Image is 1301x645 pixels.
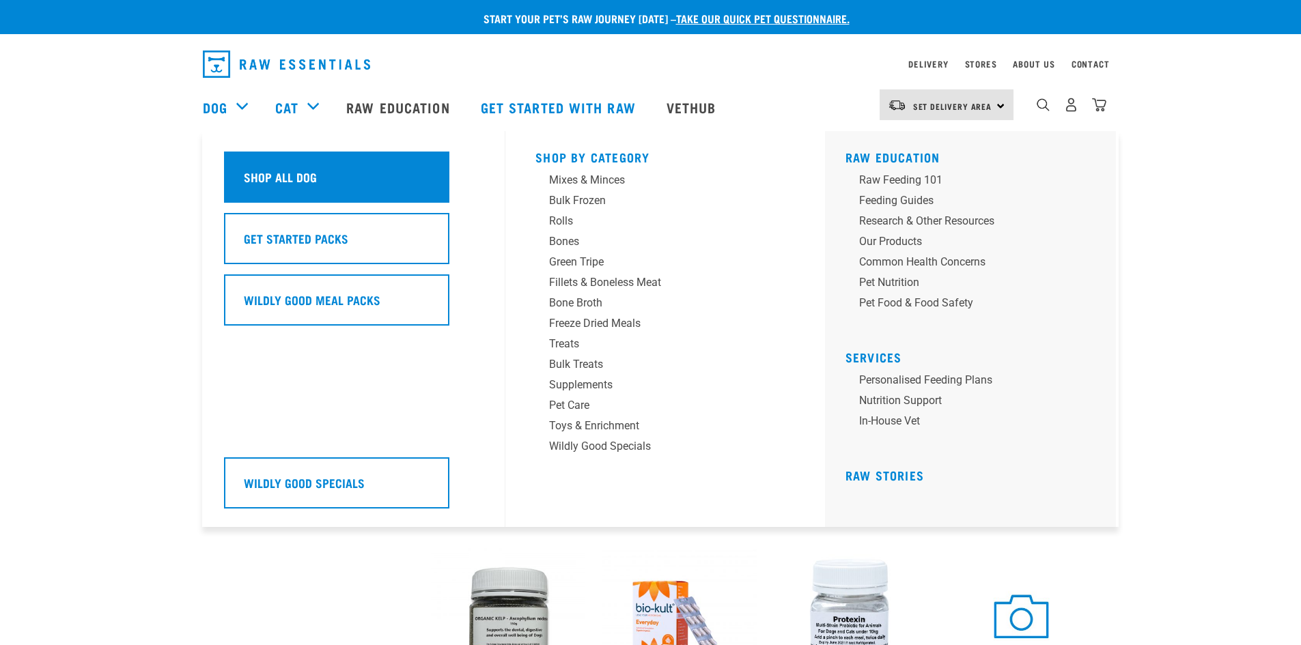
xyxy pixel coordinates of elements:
a: Vethub [653,80,733,134]
div: Fillets & Boneless Meat [549,274,762,291]
div: Rolls [549,213,762,229]
div: Feeding Guides [859,192,1072,209]
a: Wildly Good Specials [224,457,484,519]
a: Feeding Guides [845,192,1105,213]
a: Cat [275,97,298,117]
a: Bone Broth [535,295,795,315]
a: Shop All Dog [224,152,484,213]
h5: Wildly Good Meal Packs [244,291,380,309]
div: Supplements [549,377,762,393]
a: Research & Other Resources [845,213,1105,233]
div: Common Health Concerns [859,254,1072,270]
a: Freeze Dried Meals [535,315,795,336]
a: take our quick pet questionnaire. [676,15,850,21]
h5: Services [845,350,1105,361]
div: Toys & Enrichment [549,418,762,434]
a: Bulk Frozen [535,192,795,213]
a: Contact [1072,61,1110,66]
h5: Shop By Category [535,150,795,161]
a: Pet Food & Food Safety [845,295,1105,315]
a: Common Health Concerns [845,254,1105,274]
a: Bones [535,233,795,254]
div: Our Products [859,233,1072,250]
a: Raw Feeding 101 [845,172,1105,192]
a: About Us [1013,61,1054,66]
a: Nutrition Support [845,392,1105,413]
div: Bones [549,233,762,250]
div: Pet Food & Food Safety [859,295,1072,311]
div: Treats [549,336,762,352]
div: Pet Care [549,397,762,414]
a: Delivery [908,61,948,66]
a: Mixes & Minces [535,172,795,192]
h5: Get Started Packs [244,229,348,247]
h5: Shop All Dog [244,168,317,186]
a: Personalised Feeding Plans [845,372,1105,392]
a: Get Started Packs [224,213,484,274]
a: Fillets & Boneless Meat [535,274,795,295]
span: Set Delivery Area [913,104,992,109]
a: In-house vet [845,413,1105,433]
nav: dropdown navigation [192,45,1110,83]
a: Toys & Enrichment [535,418,795,438]
a: Raw Education [845,154,940,160]
div: Raw Feeding 101 [859,172,1072,188]
a: Bulk Treats [535,356,795,377]
a: Rolls [535,213,795,233]
a: Our Products [845,233,1105,254]
div: Green Tripe [549,254,762,270]
a: Raw Education [333,80,466,134]
a: Wildly Good Meal Packs [224,274,484,336]
a: Pet Care [535,397,795,418]
div: Freeze Dried Meals [549,315,762,332]
div: Bone Broth [549,295,762,311]
div: Bulk Frozen [549,192,762,209]
a: Dog [203,97,227,117]
img: user.png [1064,98,1078,112]
a: Green Tripe [535,254,795,274]
img: home-icon@2x.png [1092,98,1106,112]
a: Treats [535,336,795,356]
div: Wildly Good Specials [549,438,762,455]
div: Pet Nutrition [859,274,1072,291]
a: Supplements [535,377,795,397]
a: Raw Stories [845,472,924,478]
a: Get started with Raw [467,80,653,134]
a: Stores [965,61,997,66]
a: Pet Nutrition [845,274,1105,295]
img: home-icon-1@2x.png [1037,98,1050,111]
img: van-moving.png [888,99,906,111]
img: Raw Essentials Logo [203,51,370,78]
h5: Wildly Good Specials [244,474,365,491]
a: Wildly Good Specials [535,438,795,459]
div: Mixes & Minces [549,172,762,188]
div: Bulk Treats [549,356,762,373]
div: Research & Other Resources [859,213,1072,229]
